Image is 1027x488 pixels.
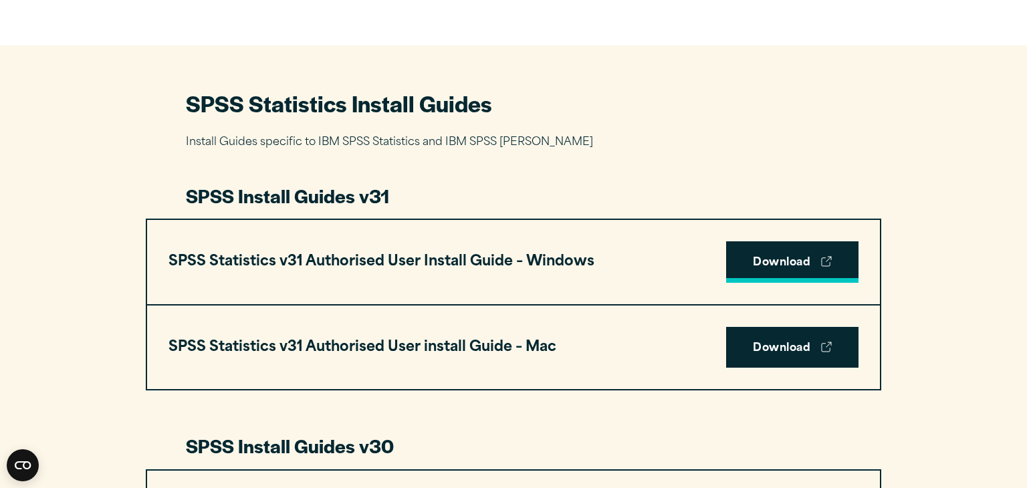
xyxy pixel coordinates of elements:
[168,249,594,275] h3: SPSS Statistics v31 Authorised User Install Guide – Windows
[7,449,39,481] button: Open CMP widget
[726,241,859,283] a: Download
[168,335,556,360] h3: SPSS Statistics v31 Authorised User install Guide – Mac
[186,88,841,118] h2: SPSS Statistics Install Guides
[726,327,859,368] a: Download
[186,183,841,209] h3: SPSS Install Guides v31
[186,433,841,459] h3: SPSS Install Guides v30
[186,133,841,152] p: Install Guides specific to IBM SPSS Statistics and IBM SPSS [PERSON_NAME]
